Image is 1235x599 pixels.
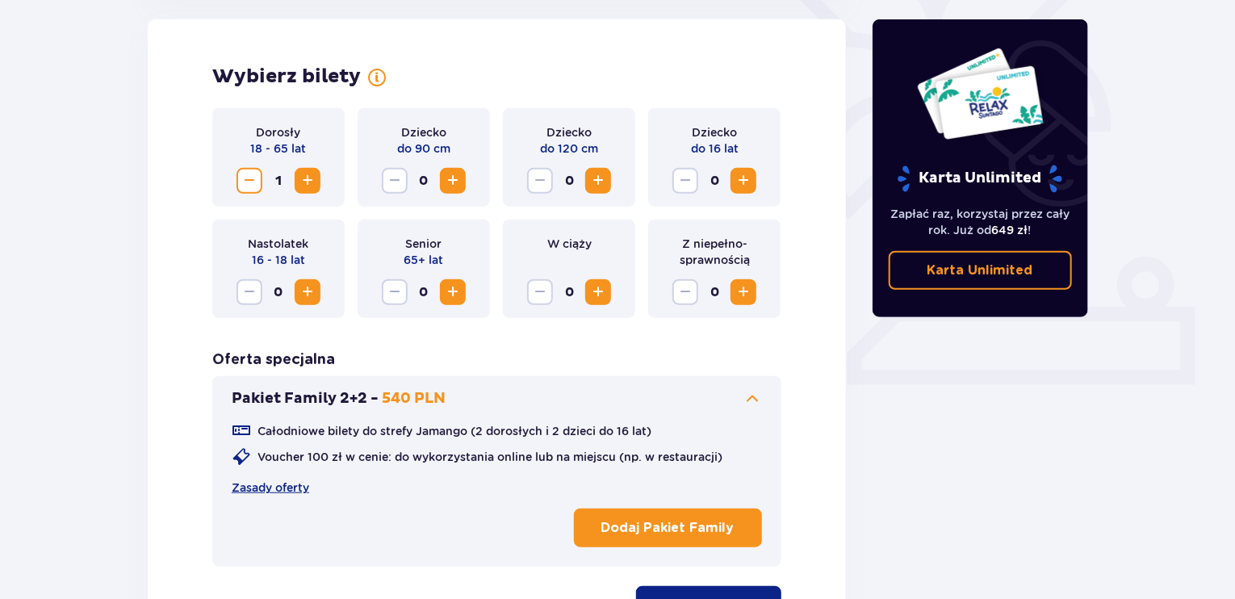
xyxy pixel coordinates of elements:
[404,252,444,268] p: 65+ lat
[249,236,309,252] p: Nastolatek
[237,168,262,194] button: Decrease
[295,168,320,194] button: Increase
[257,124,301,140] p: Dorosły
[440,279,466,305] button: Increase
[257,423,651,439] p: Całodniowe bilety do strefy Jamango (2 dorosłych i 2 dzieci do 16 lat)
[406,236,442,252] p: Senior
[927,262,1033,279] p: Karta Unlimited
[691,140,739,157] p: do 16 lat
[889,251,1073,290] a: Karta Unlimited
[232,389,762,408] button: Pakiet Family 2+2 -540 PLN
[257,449,722,465] p: Voucher 100 zł w cenie: do wykorzystania online lub na miejscu (np. w restauracji)
[546,124,592,140] p: Dziecko
[382,279,408,305] button: Decrease
[556,168,582,194] span: 0
[672,279,698,305] button: Decrease
[232,480,309,496] a: Zasady oferty
[585,168,611,194] button: Increase
[382,168,408,194] button: Decrease
[896,165,1064,193] p: Karta Unlimited
[692,124,737,140] p: Dziecko
[672,168,698,194] button: Decrease
[397,140,450,157] p: do 90 cm
[992,224,1028,237] span: 649 zł
[574,509,762,547] button: Dodaj Pakiet Family
[661,236,768,268] p: Z niepełno­sprawnością
[232,389,379,408] p: Pakiet Family 2+2 -
[585,279,611,305] button: Increase
[237,279,262,305] button: Decrease
[527,168,553,194] button: Decrease
[547,236,592,252] p: W ciąży
[266,279,291,305] span: 0
[556,279,582,305] span: 0
[889,206,1073,238] p: Zapłać raz, korzystaj przez cały rok. Już od !
[440,168,466,194] button: Increase
[701,168,727,194] span: 0
[540,140,598,157] p: do 120 cm
[212,350,335,370] p: Oferta specjalna
[731,168,756,194] button: Increase
[411,168,437,194] span: 0
[251,140,307,157] p: 18 - 65 lat
[252,252,305,268] p: 16 - 18 lat
[401,124,446,140] p: Dziecko
[731,279,756,305] button: Increase
[266,168,291,194] span: 1
[295,279,320,305] button: Increase
[527,279,553,305] button: Decrease
[601,519,735,537] p: Dodaj Pakiet Family
[212,65,361,89] p: Wybierz bilety
[701,279,727,305] span: 0
[382,389,446,408] p: 540 PLN
[411,279,437,305] span: 0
